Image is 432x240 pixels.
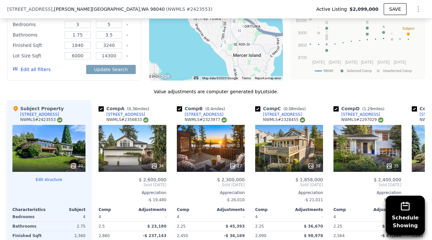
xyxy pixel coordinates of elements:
[341,112,380,117] div: [STREET_ADDRESS]
[126,44,129,47] button: Clear
[345,60,358,65] text: [DATE]
[106,117,148,123] div: NWMLS # 2356833
[12,207,49,212] div: Characteristics
[168,7,185,12] span: NWMLS
[229,163,242,169] div: 27
[147,198,166,202] span: -$ 19,480
[382,224,401,229] span: $ 48,385
[20,117,62,123] div: NWMLS # 2423553
[333,222,366,231] div: 2.25
[185,112,224,117] div: [STREET_ADDRESS]
[147,224,166,229] span: $ 23,180
[308,163,320,169] div: 39
[242,76,251,80] a: Terms (opens in new tab)
[212,212,245,221] div: -
[177,215,179,219] span: 4
[143,117,148,123] img: NWMLS Logo
[177,222,209,231] div: 2.25
[255,76,281,80] a: Report a map error
[202,76,238,80] span: Map data ©2025 Google
[13,41,61,50] div: Finished Sqft
[151,163,164,169] div: 34
[177,207,211,212] div: Comp
[333,105,387,112] div: Comp D
[281,107,308,111] span: ( miles)
[412,3,425,16] button: Show Options
[13,20,61,29] div: Bedrooms
[49,207,85,212] div: Subject
[402,26,414,30] text: Subject
[298,31,307,35] text: $900
[304,224,323,229] span: $ 36,670
[50,222,85,231] div: 2.75
[99,233,110,238] span: 2,880
[99,190,166,195] div: Appreciation
[333,182,401,187] span: Sold [DATE]
[20,112,59,117] div: [STREET_ADDRESS]
[304,198,323,202] span: -$ 21,011
[296,18,307,23] text: $1000
[329,60,341,65] text: [DATE]
[13,66,51,73] button: Edit all filters
[285,107,294,111] span: 0.08
[318,25,319,29] text: I
[366,26,369,30] text: C
[236,28,243,39] div: 8431 SE 37th St
[382,25,385,29] text: A
[380,233,401,238] span: -$ 87,386
[255,112,302,117] a: [STREET_ADDRESS]
[255,233,266,238] span: 2,090
[177,112,224,117] a: [STREET_ADDRESS]
[106,112,145,117] div: [STREET_ADDRESS]
[166,6,212,12] div: ( )
[255,222,288,231] div: 2.25
[132,207,166,212] div: Adjustments
[333,112,380,117] a: [STREET_ADDRESS]
[384,198,401,202] span: $ 23,884
[53,6,165,12] span: , [PERSON_NAME][GEOGRAPHIC_DATA]
[394,60,406,65] text: [DATE]
[360,107,387,111] span: ( miles)
[222,117,227,123] img: NWMLS Logo
[143,233,166,238] span: -$ 237,143
[222,39,229,50] div: 4131 80th Ave SE
[126,55,129,57] button: Clear
[12,222,48,231] div: Bathrooms
[412,233,423,238] span: 1,840
[255,215,258,219] span: 4
[99,105,152,112] div: Comp A
[347,69,372,73] text: Selected Comp
[386,163,399,169] div: 35
[312,60,325,65] text: [DATE]
[298,43,307,48] text: $800
[151,72,172,81] img: Google
[151,72,172,81] a: Open this area in Google Maps (opens a new window)
[263,112,302,117] div: [STREET_ADDRESS]
[333,207,367,212] div: Comp
[140,7,165,12] span: , WA 98040
[225,224,245,229] span: $ 45,393
[304,233,323,238] span: $ 98,978
[7,88,425,95] div: Value adjustments are computer generated by Lotside .
[325,31,328,35] text: G
[236,19,243,30] div: 8408 SE 34th Pl
[378,117,383,123] img: NWMLS Logo
[99,207,132,212] div: Comp
[57,117,62,123] img: NWMLS Logo
[386,196,425,235] button: ScheduleShowing
[326,43,328,47] text: F
[211,207,245,212] div: Adjustments
[290,212,323,221] div: -
[203,107,227,111] span: ( miles)
[217,42,224,53] div: 4160 Boulevard Pl
[255,207,289,212] div: Comp
[255,105,308,112] div: Comp C
[391,32,393,36] text: K
[99,112,145,117] a: [STREET_ADDRESS]
[185,117,227,123] div: NWMLS # 2323977
[369,212,401,221] div: -
[12,105,64,112] div: Subject Property
[12,212,48,221] div: Bedrooms
[226,198,245,202] span: -$ 26,010
[300,117,305,123] img: NWMLS Logo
